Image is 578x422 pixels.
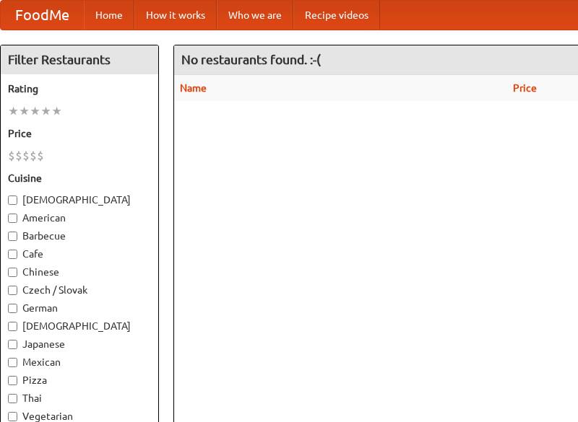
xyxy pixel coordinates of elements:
li: ★ [30,103,40,119]
li: $ [8,148,15,164]
input: Mexican [8,358,17,367]
h5: Rating [8,82,151,96]
label: Thai [8,391,151,405]
label: Japanese [8,337,151,351]
input: Japanese [8,340,17,349]
li: $ [22,148,30,164]
label: Pizza [8,373,151,387]
input: [DEMOGRAPHIC_DATA] [8,195,17,205]
label: [DEMOGRAPHIC_DATA] [8,193,151,207]
input: Barbecue [8,232,17,241]
input: Vegetarian [8,412,17,421]
h4: Filter Restaurants [1,45,158,74]
label: German [8,301,151,315]
a: How it works [134,1,217,30]
li: ★ [8,103,19,119]
h5: Cuisine [8,171,151,185]
input: [DEMOGRAPHIC_DATA] [8,322,17,331]
li: $ [37,148,44,164]
li: $ [30,148,37,164]
label: Mexican [8,355,151,369]
li: $ [15,148,22,164]
input: Chinese [8,268,17,277]
a: Name [180,82,207,94]
ng-pluralize: No restaurants found. :-( [181,53,321,66]
li: ★ [51,103,62,119]
input: Thai [8,394,17,403]
input: Cafe [8,250,17,259]
li: ★ [40,103,51,119]
label: [DEMOGRAPHIC_DATA] [8,319,151,333]
a: Price [513,82,537,94]
input: Czech / Slovak [8,286,17,295]
label: American [8,211,151,225]
label: Barbecue [8,229,151,243]
a: Recipe videos [293,1,380,30]
input: Pizza [8,376,17,385]
input: German [8,304,17,313]
label: Cafe [8,247,151,261]
a: Who we are [217,1,293,30]
label: Czech / Slovak [8,283,151,297]
a: Home [84,1,134,30]
label: Chinese [8,265,151,279]
li: ★ [19,103,30,119]
h5: Price [8,126,151,141]
input: American [8,214,17,223]
a: FoodMe [1,1,84,30]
